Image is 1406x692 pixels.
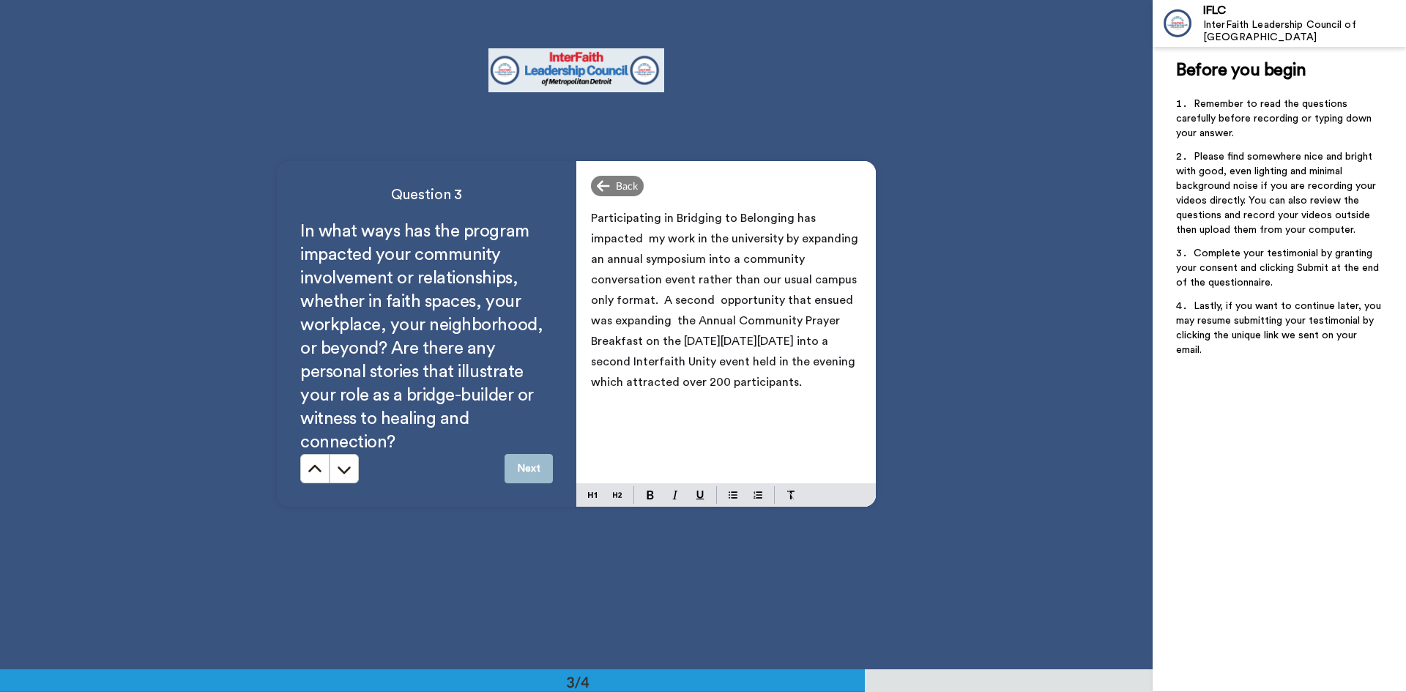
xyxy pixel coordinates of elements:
[591,176,644,196] div: Back
[1176,99,1375,138] span: Remember to read the questions carefully before recording or typing down your answer.
[505,454,553,483] button: Next
[1176,152,1379,235] span: Please find somewhere nice and bright with good, even lighting and minimal background noise if yo...
[1203,4,1405,18] div: IFLC
[1176,62,1306,79] span: Before you begin
[300,185,553,205] h4: Question 3
[696,491,704,499] img: underline-mark.svg
[754,489,762,501] img: numbered-block.svg
[588,489,597,501] img: heading-one-block.svg
[613,489,622,501] img: heading-two-block.svg
[647,491,654,499] img: bold-mark.svg
[300,223,547,451] span: In what ways has the program impacted your community involvement or relationships, whether in fai...
[591,212,861,388] span: Participating in Bridging to Belonging has impacted my work in the university by expanding an ann...
[672,491,678,499] img: italic-mark.svg
[729,489,737,501] img: bulleted-block.svg
[1203,19,1405,44] div: InterFaith Leadership Council of [GEOGRAPHIC_DATA]
[616,179,638,193] span: Back
[1176,248,1382,288] span: Complete your testimonial by granting your consent and clicking Submit at the end of the question...
[1161,6,1196,41] img: Profile Image
[1176,301,1384,355] span: Lastly, if you want to continue later, you may resume submitting your testimonial by clicking the...
[543,671,613,692] div: 3/4
[786,491,795,499] img: clear-format.svg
